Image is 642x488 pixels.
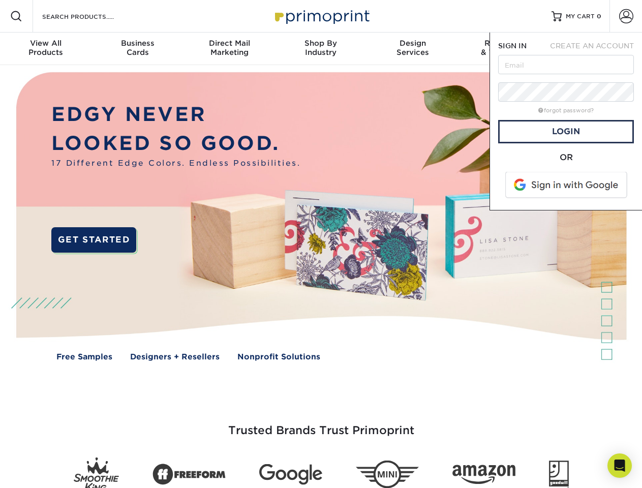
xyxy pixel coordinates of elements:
span: SIGN IN [498,42,527,50]
a: Free Samples [56,351,112,363]
h3: Trusted Brands Trust Primoprint [24,400,619,449]
a: Shop ByIndustry [275,33,366,65]
a: DesignServices [367,33,458,65]
span: CREATE AN ACCOUNT [550,42,634,50]
div: Industry [275,39,366,57]
a: Nonprofit Solutions [237,351,320,363]
div: OR [498,151,634,164]
a: Login [498,120,634,143]
a: Direct MailMarketing [184,33,275,65]
img: Amazon [452,465,515,484]
a: Resources& Templates [458,33,550,65]
span: Design [367,39,458,48]
a: forgot password? [538,107,594,114]
span: Business [91,39,183,48]
input: SEARCH PRODUCTS..... [41,10,140,22]
img: Google [259,464,322,485]
span: Shop By [275,39,366,48]
div: Cards [91,39,183,57]
span: 17 Different Edge Colors. Endless Possibilities. [51,158,300,169]
a: Designers + Resellers [130,351,220,363]
span: MY CART [566,12,595,21]
p: LOOKED SO GOOD. [51,129,300,158]
span: 0 [597,13,601,20]
a: GET STARTED [51,227,136,253]
div: Open Intercom Messenger [607,453,632,478]
a: BusinessCards [91,33,183,65]
p: EDGY NEVER [51,100,300,129]
img: Primoprint [270,5,372,27]
img: Goodwill [549,461,569,488]
div: Services [367,39,458,57]
div: & Templates [458,39,550,57]
span: Direct Mail [184,39,275,48]
span: Resources [458,39,550,48]
div: Marketing [184,39,275,57]
input: Email [498,55,634,74]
